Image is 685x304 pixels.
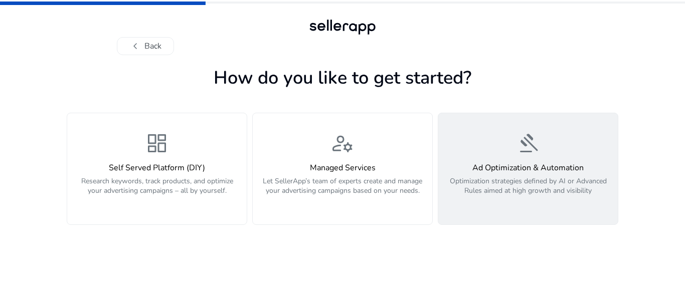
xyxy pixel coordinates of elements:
[516,131,540,155] span: gavel
[129,40,141,52] span: chevron_left
[117,37,174,55] button: chevron_leftBack
[73,176,241,206] p: Research keywords, track products, and optimize your advertising campaigns – all by yourself.
[145,131,169,155] span: dashboard
[252,113,433,225] button: manage_accountsManaged ServicesLet SellerApp’s team of experts create and manage your advertising...
[438,113,618,225] button: gavelAd Optimization & AutomationOptimization strategies defined by AI or Advanced Rules aimed at...
[67,67,618,89] h1: How do you like to get started?
[259,176,426,206] p: Let SellerApp’s team of experts create and manage your advertising campaigns based on your needs.
[330,131,355,155] span: manage_accounts
[73,163,241,173] h4: Self Served Platform (DIY)
[444,163,612,173] h4: Ad Optimization & Automation
[67,113,247,225] button: dashboardSelf Served Platform (DIY)Research keywords, track products, and optimize your advertisi...
[444,176,612,206] p: Optimization strategies defined by AI or Advanced Rules aimed at high growth and visibility
[259,163,426,173] h4: Managed Services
